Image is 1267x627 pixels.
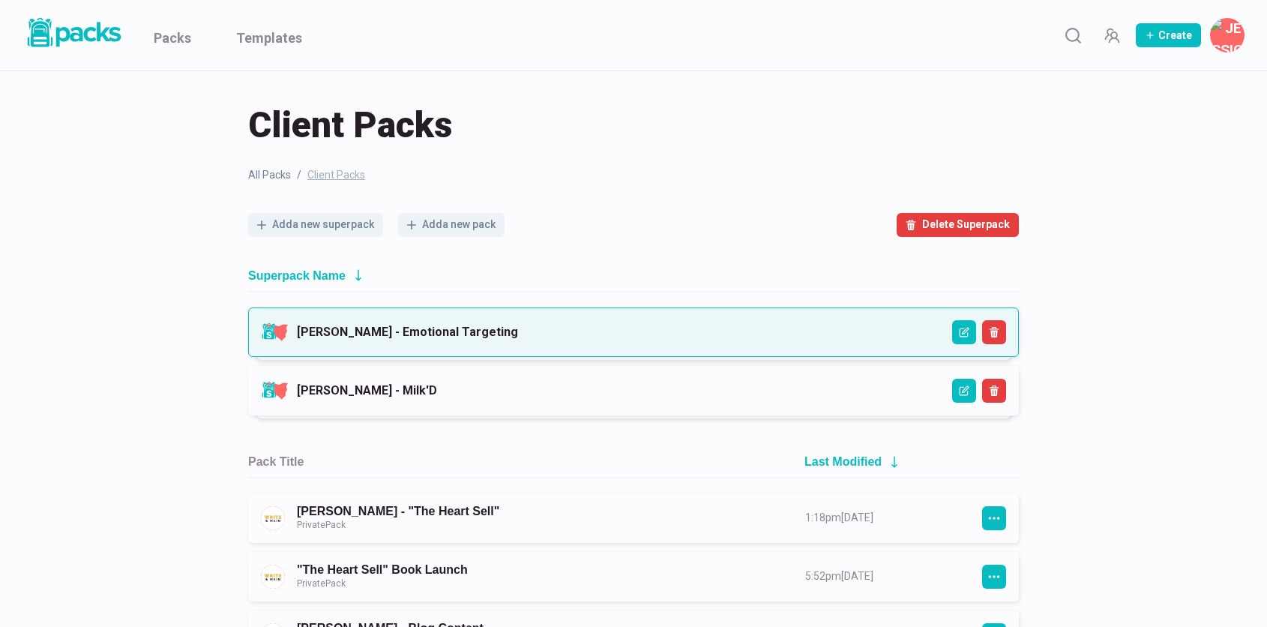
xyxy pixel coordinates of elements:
h2: Superpack Name [248,268,346,283]
span: / [297,167,301,183]
nav: breadcrumb [248,167,1019,183]
img: Packs logo [22,15,124,50]
button: Adda new superpack [248,213,383,237]
button: Manage Team Invites [1097,20,1127,50]
button: Edit [952,320,976,344]
button: Jessica Noel [1210,18,1245,52]
h2: Last Modified [804,454,882,469]
button: Delete Superpack [897,213,1019,237]
button: Adda new pack [398,213,505,237]
h2: Pack Title [248,454,304,469]
a: All Packs [248,167,291,183]
span: Client Packs [248,101,452,149]
a: Packs logo [22,15,124,55]
button: Edit [952,379,976,403]
button: Search [1058,20,1088,50]
button: Delete Superpack [982,379,1006,403]
span: Client Packs [307,167,365,183]
button: Create Pack [1136,23,1201,47]
button: Delete Superpack [982,320,1006,344]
